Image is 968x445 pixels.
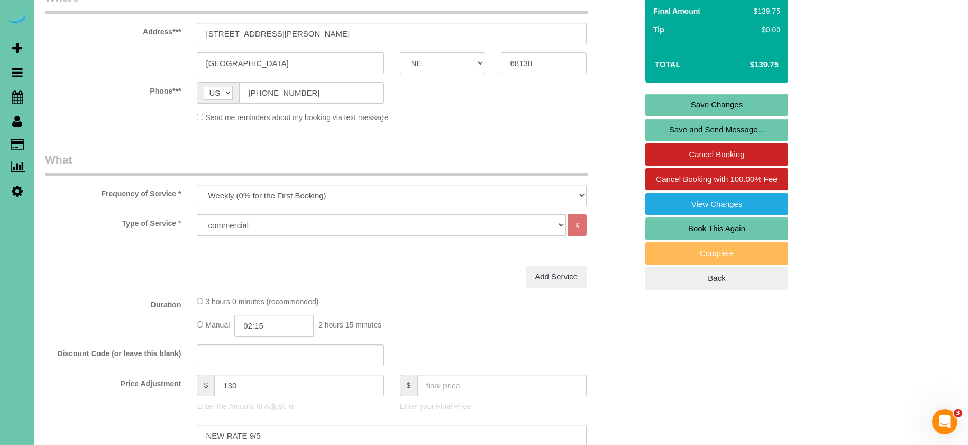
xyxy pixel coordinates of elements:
a: Save Changes [645,94,788,116]
label: Frequency of Service * [37,185,189,199]
span: 3 [954,409,962,417]
span: $ [197,375,214,396]
img: Automaid Logo [6,11,28,25]
a: Back [645,267,788,289]
label: Duration [37,296,189,310]
label: Price Adjustment [37,375,189,389]
div: $0.00 [750,24,780,35]
label: Type of Service * [37,214,189,229]
label: Discount Code (or leave this blank) [37,344,189,359]
a: Book This Again [645,217,788,240]
span: Manual [205,321,230,329]
a: View Changes [645,193,788,215]
span: Send me reminders about my booking via text message [205,113,388,122]
span: Cancel Booking with 100.00% Fee [656,175,777,184]
label: Tip [653,24,664,35]
a: Save and Send Message... [645,119,788,141]
span: 3 hours 0 minutes (recommended) [205,297,318,306]
a: Cancel Booking [645,143,788,166]
input: final price [417,375,587,396]
strong: Total [655,60,681,69]
iframe: Intercom live chat [932,409,957,434]
span: 2 hours 15 minutes [318,321,381,329]
div: $139.75 [750,6,780,16]
a: Cancel Booking with 100.00% Fee [645,168,788,190]
span: $ [400,375,417,396]
h4: $139.75 [718,60,779,69]
p: Enter the Amount to Adjust, or [197,401,383,412]
legend: What [45,152,588,176]
p: Enter your Final Price [400,401,587,412]
label: Final Amount [653,6,700,16]
a: Add Service [526,266,587,288]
